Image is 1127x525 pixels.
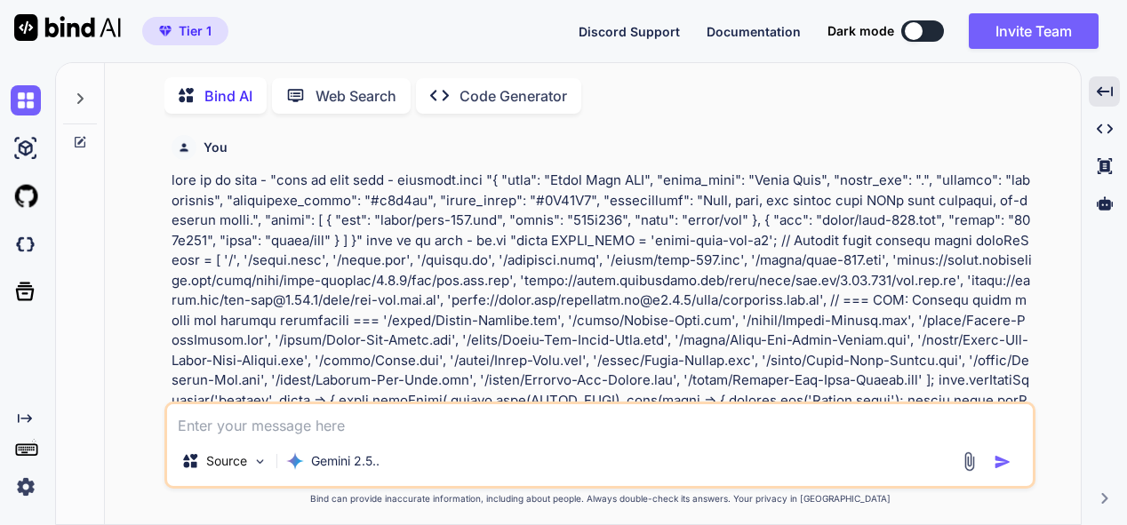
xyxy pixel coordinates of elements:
img: settings [11,472,41,502]
span: Documentation [707,24,801,39]
button: Documentation [707,22,801,41]
p: Bind AI [204,85,252,107]
img: premium [159,26,172,36]
img: chat [11,85,41,115]
p: Code Generator [460,85,567,107]
span: Tier 1 [179,22,212,40]
button: premiumTier 1 [142,17,228,45]
p: Web Search [316,85,396,107]
button: Discord Support [579,22,680,41]
button: Invite Team [969,13,1099,49]
img: darkCloudIdeIcon [11,229,41,259]
p: Source [206,452,247,470]
img: Bind AI [14,14,121,41]
img: Gemini 2.5 Pro [286,452,304,470]
img: Pick Models [252,454,268,469]
p: Bind can provide inaccurate information, including about people. Always double-check its answers.... [164,492,1035,505]
img: icon [994,453,1011,471]
span: Discord Support [579,24,680,39]
h6: You [204,139,228,156]
span: Dark mode [827,22,894,40]
img: githubLight [11,181,41,211]
img: attachment [959,451,979,472]
p: Gemini 2.5.. [311,452,380,470]
img: ai-studio [11,133,41,163]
